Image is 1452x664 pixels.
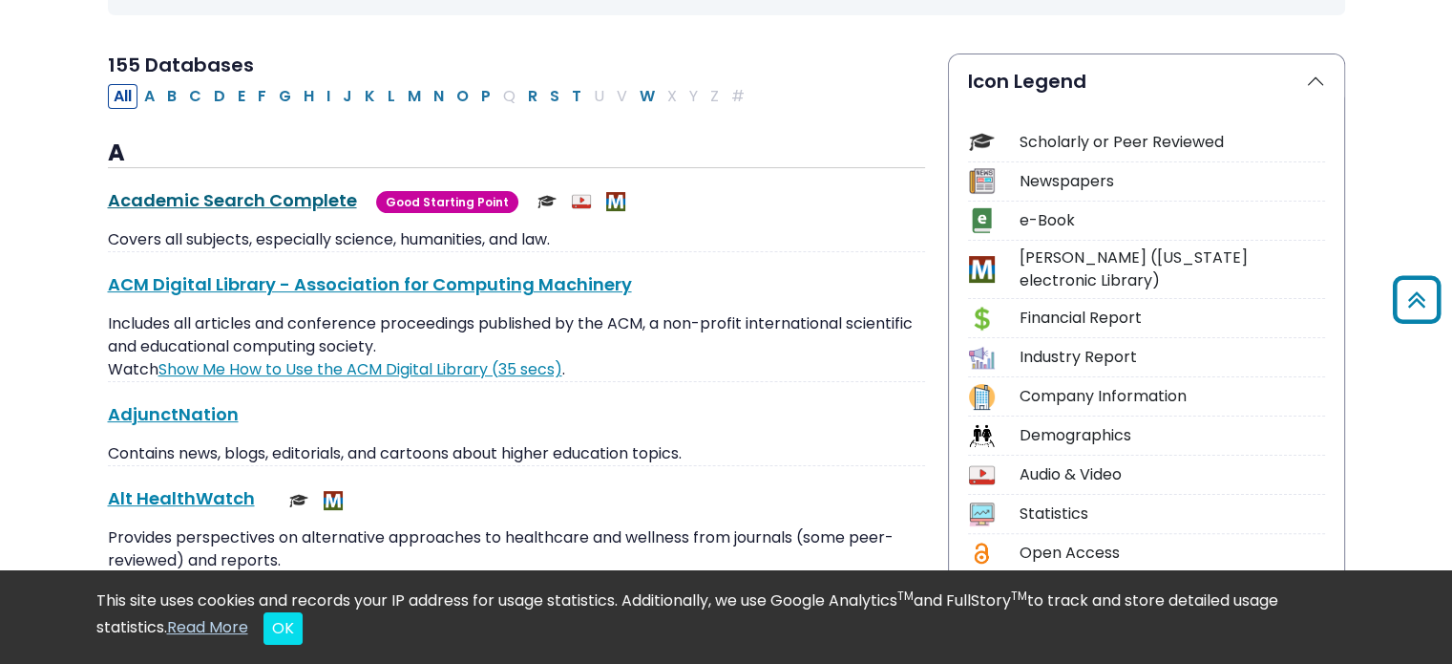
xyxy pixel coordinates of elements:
[1020,170,1325,193] div: Newspapers
[1020,424,1325,447] div: Demographics
[1011,588,1027,604] sup: TM
[969,423,995,449] img: Icon Demographics
[108,272,632,296] a: ACM Digital Library - Association for Computing Machinery
[161,84,182,109] button: Filter Results B
[544,84,565,109] button: Filter Results S
[108,52,254,78] span: 155 Databases
[1386,284,1447,315] a: Back to Top
[1020,209,1325,232] div: e-Book
[108,84,752,106] div: Alpha-list to filter by first letter of database name
[970,541,994,567] img: Icon Open Access
[138,84,160,109] button: Filter Results A
[321,84,336,109] button: Filter Results I
[1020,246,1325,292] div: [PERSON_NAME] ([US_STATE] electronic Library)
[606,192,625,211] img: MeL (Michigan electronic Library)
[522,84,543,109] button: Filter Results R
[969,129,995,155] img: Icon Scholarly or Peer Reviewed
[969,168,995,194] img: Icon Newspapers
[289,491,308,510] img: Scholarly or Peer Reviewed
[108,486,255,510] a: Alt HealthWatch
[402,84,427,109] button: Filter Results M
[108,188,357,212] a: Academic Search Complete
[451,84,474,109] button: Filter Results O
[634,84,661,109] button: Filter Results W
[572,192,591,211] img: Audio & Video
[382,84,401,109] button: Filter Results L
[537,192,557,211] img: Scholarly or Peer Reviewed
[108,228,925,251] p: Covers all subjects, especially science, humanities, and law.
[232,84,251,109] button: Filter Results E
[969,384,995,410] img: Icon Company Information
[428,84,450,109] button: Filter Results N
[108,442,925,465] p: Contains news, blogs, editorials, and cartoons about higher education topics.
[1020,385,1325,408] div: Company Information
[208,84,231,109] button: Filter Results D
[969,256,995,282] img: Icon MeL (Michigan electronic Library)
[1020,463,1325,486] div: Audio & Video
[324,491,343,510] img: MeL (Michigan electronic Library)
[183,84,207,109] button: Filter Results C
[1020,307,1325,330] div: Financial Report
[566,84,587,109] button: Filter Results T
[897,588,914,604] sup: TM
[158,358,562,380] a: Link opens in new window
[108,526,925,572] p: Provides perspectives on alternative approaches to healthcare and wellness from journals (some pe...
[108,84,137,109] button: All
[96,589,1357,645] div: This site uses cookies and records your IP address for usage statistics. Additionally, we use Goo...
[475,84,496,109] button: Filter Results P
[108,402,239,426] a: AdjunctNation
[969,306,995,332] img: Icon Financial Report
[273,84,297,109] button: Filter Results G
[1020,542,1325,565] div: Open Access
[969,502,995,527] img: Icon Statistics
[252,84,272,109] button: Filter Results F
[108,139,925,168] h3: A
[298,84,320,109] button: Filter Results H
[263,612,303,645] button: Close
[1020,503,1325,525] div: Statistics
[1020,346,1325,369] div: Industry Report
[949,54,1344,108] button: Icon Legend
[969,345,995,371] img: Icon Industry Report
[969,207,995,233] img: Icon e-Book
[337,84,358,109] button: Filter Results J
[167,616,248,638] a: Read More
[359,84,381,109] button: Filter Results K
[108,312,925,381] p: Includes all articles and conference proceedings published by the ACM, a non-profit international...
[1020,131,1325,154] div: Scholarly or Peer Reviewed
[376,191,518,213] span: Good Starting Point
[969,462,995,488] img: Icon Audio & Video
